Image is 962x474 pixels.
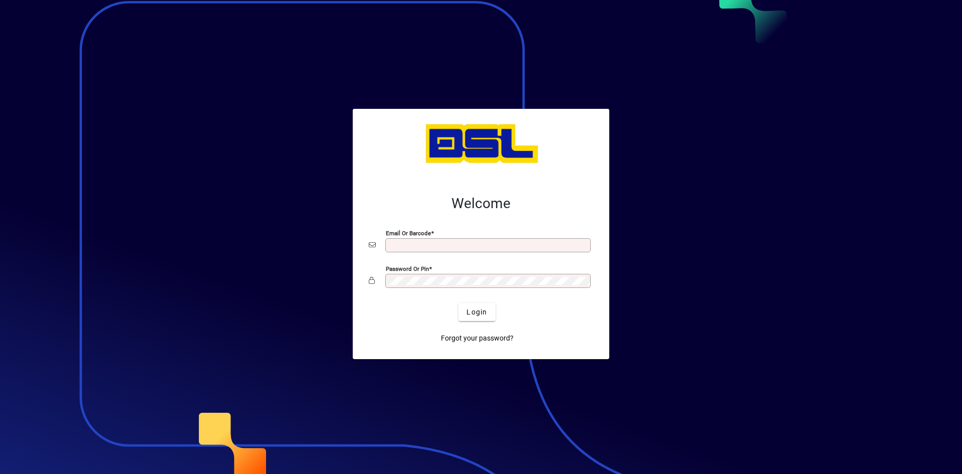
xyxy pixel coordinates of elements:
[437,329,518,347] a: Forgot your password?
[441,333,514,344] span: Forgot your password?
[458,303,495,321] button: Login
[369,195,593,212] h2: Welcome
[386,265,429,272] mat-label: Password or Pin
[386,230,431,237] mat-label: Email or Barcode
[466,307,487,318] span: Login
